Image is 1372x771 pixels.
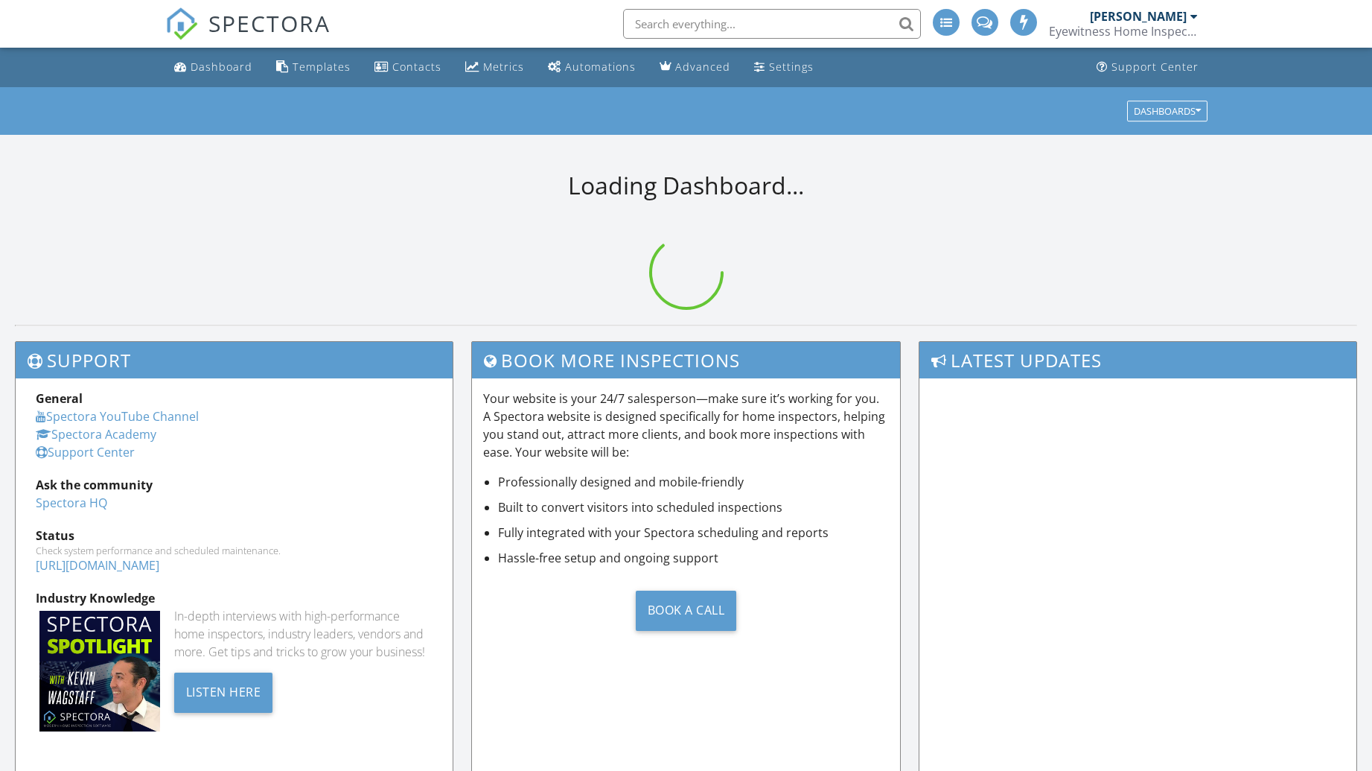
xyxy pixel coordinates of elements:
li: Professionally designed and mobile-friendly [498,473,889,491]
a: SPECTORA [165,20,331,51]
a: Spectora YouTube Channel [36,408,199,425]
div: Status [36,527,433,545]
div: Ask the community [36,476,433,494]
div: Listen Here [174,673,273,713]
div: Support Center [1111,60,1199,74]
a: Book a Call [483,579,889,642]
a: Settings [748,54,820,81]
input: Search everything... [623,9,921,39]
div: Settings [769,60,814,74]
a: Listen Here [174,683,273,699]
div: Metrics [483,60,524,74]
div: Dashboard [191,60,252,74]
div: Automations [565,60,636,74]
span: SPECTORA [208,7,331,39]
strong: General [36,390,83,407]
a: Support Center [36,444,135,460]
li: Hassle-free setup and ongoing support [498,549,889,567]
div: Contacts [392,60,441,74]
div: Templates [293,60,351,74]
a: Advanced [654,54,736,81]
a: [URL][DOMAIN_NAME] [36,557,159,574]
div: Check system performance and scheduled maintenance. [36,545,433,556]
h3: Support [16,342,453,378]
div: Book a Call [636,591,737,631]
div: Advanced [675,60,730,74]
h3: Book More Inspections [472,342,900,378]
li: Fully integrated with your Spectora scheduling and reports [498,524,889,542]
a: Metrics [459,54,530,81]
a: Dashboard [168,54,258,81]
a: Spectora Academy [36,426,156,442]
button: Dashboards [1127,101,1207,121]
div: Eyewitness Home Inspection [1049,24,1198,39]
div: [PERSON_NAME] [1090,9,1187,24]
a: Automations (Advanced) [542,54,642,81]
a: Contacts [368,54,447,81]
div: In-depth interviews with high-performance home inspectors, industry leaders, vendors and more. Ge... [174,607,433,661]
img: The Best Home Inspection Software - Spectora [165,7,198,40]
a: Spectora HQ [36,495,107,511]
div: Industry Knowledge [36,589,433,607]
h3: Latest Updates [919,342,1356,378]
a: Support Center [1091,54,1205,81]
li: Built to convert visitors into scheduled inspections [498,498,889,516]
p: Your website is your 24/7 salesperson—make sure it’s working for you. A Spectora website is desig... [483,390,889,461]
a: Templates [270,54,357,81]
img: Spectoraspolightmain [39,611,160,732]
div: Dashboards [1134,106,1201,116]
